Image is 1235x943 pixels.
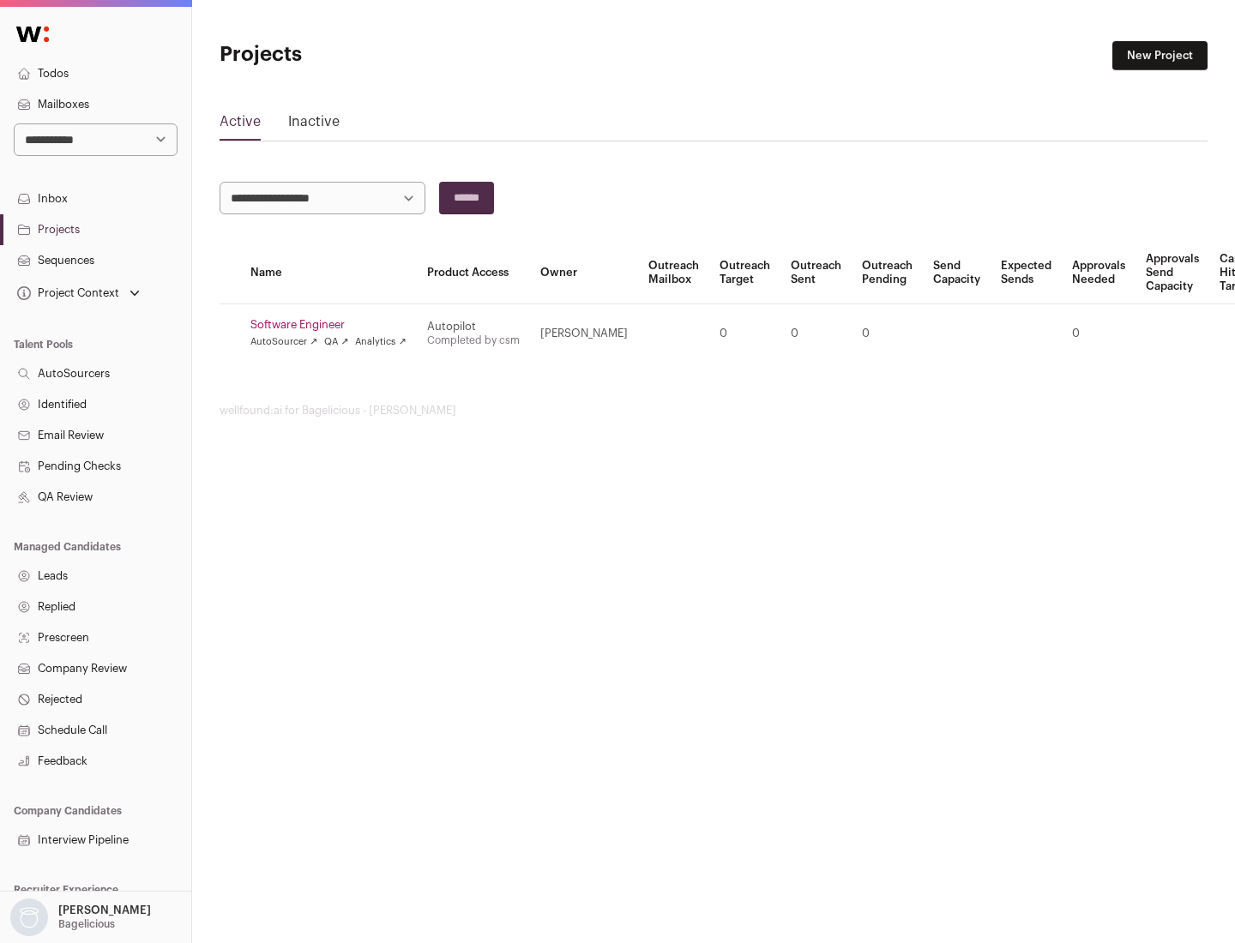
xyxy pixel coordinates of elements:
[220,404,1208,417] footer: wellfound:ai for Bagelicious - [PERSON_NAME]
[709,242,780,304] th: Outreach Target
[58,917,115,931] p: Bagelicious
[1112,41,1208,70] a: New Project
[288,111,340,139] a: Inactive
[240,242,417,304] th: Name
[7,17,58,51] img: Wellfound
[638,242,709,304] th: Outreach Mailbox
[417,242,530,304] th: Product Access
[324,335,348,349] a: QA ↗
[852,242,923,304] th: Outreach Pending
[220,41,549,69] h1: Projects
[530,304,638,363] td: [PERSON_NAME]
[14,286,119,300] div: Project Context
[250,318,407,332] a: Software Engineer
[427,320,520,333] div: Autopilot
[220,111,261,139] a: Active
[7,898,154,936] button: Open dropdown
[1062,242,1136,304] th: Approvals Needed
[1062,304,1136,363] td: 0
[852,304,923,363] td: 0
[250,335,317,349] a: AutoSourcer ↗
[58,904,151,917] p: [PERSON_NAME]
[355,335,406,349] a: Analytics ↗
[709,304,780,363] td: 0
[923,242,991,304] th: Send Capacity
[427,335,520,345] a: Completed by csm
[14,281,143,305] button: Open dropdown
[1136,242,1209,304] th: Approvals Send Capacity
[780,242,852,304] th: Outreach Sent
[530,242,638,304] th: Owner
[780,304,852,363] td: 0
[10,898,48,936] img: nopic.png
[991,242,1062,304] th: Expected Sends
